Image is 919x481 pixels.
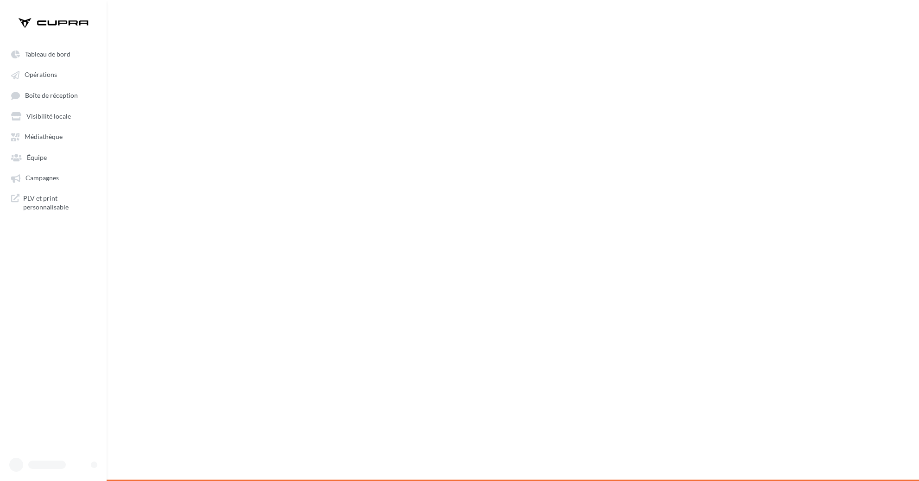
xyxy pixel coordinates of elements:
[6,190,101,215] a: PLV et print personnalisable
[25,50,70,58] span: Tableau de bord
[25,174,59,182] span: Campagnes
[6,45,101,62] a: Tableau de bord
[25,91,78,99] span: Boîte de réception
[6,66,101,82] a: Opérations
[6,149,101,165] a: Équipe
[26,112,71,120] span: Visibilité locale
[6,108,101,124] a: Visibilité locale
[27,153,47,161] span: Équipe
[23,194,95,212] span: PLV et print personnalisable
[6,169,101,186] a: Campagnes
[6,87,101,104] a: Boîte de réception
[25,71,57,79] span: Opérations
[6,128,101,145] a: Médiathèque
[25,133,63,141] span: Médiathèque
